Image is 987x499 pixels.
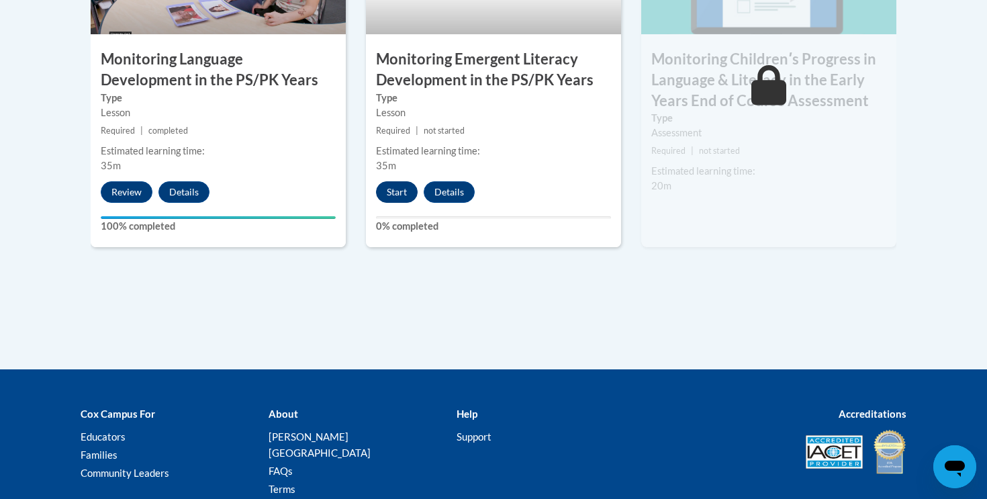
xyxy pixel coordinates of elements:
span: 35m [376,160,396,171]
div: Assessment [651,126,886,140]
button: Start [376,181,418,203]
button: Details [158,181,209,203]
span: Required [376,126,410,136]
span: Required [651,146,686,156]
div: Estimated learning time: [376,144,611,158]
span: | [140,126,143,136]
span: 35m [101,160,121,171]
a: [PERSON_NAME][GEOGRAPHIC_DATA] [269,430,371,459]
b: Help [457,408,477,420]
span: not started [424,126,465,136]
label: Type [376,91,611,105]
div: Lesson [376,105,611,120]
b: Cox Campus For [81,408,155,420]
b: About [269,408,298,420]
div: Your progress [101,216,336,219]
a: Educators [81,430,126,443]
a: Community Leaders [81,467,169,479]
div: Lesson [101,105,336,120]
a: Support [457,430,491,443]
a: Families [81,449,117,461]
span: completed [148,126,188,136]
label: Type [101,91,336,105]
img: IDA® Accredited [873,428,906,475]
a: Terms [269,483,295,495]
div: Estimated learning time: [651,164,886,179]
span: | [416,126,418,136]
label: 0% completed [376,219,611,234]
span: | [691,146,694,156]
label: Type [651,111,886,126]
b: Accreditations [839,408,906,420]
iframe: Button to launch messaging window [933,445,976,488]
h3: Monitoring Emergent Literacy Development in the PS/PK Years [366,49,621,91]
button: Details [424,181,475,203]
label: 100% completed [101,219,336,234]
a: FAQs [269,465,293,477]
div: Estimated learning time: [101,144,336,158]
span: Required [101,126,135,136]
span: 20m [651,180,671,191]
img: Accredited IACET® Provider [806,435,863,469]
span: not started [699,146,740,156]
button: Review [101,181,152,203]
h3: Monitoring Language Development in the PS/PK Years [91,49,346,91]
h3: Monitoring Childrenʹs Progress in Language & Literacy in the Early Years End of Course Assessment [641,49,896,111]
